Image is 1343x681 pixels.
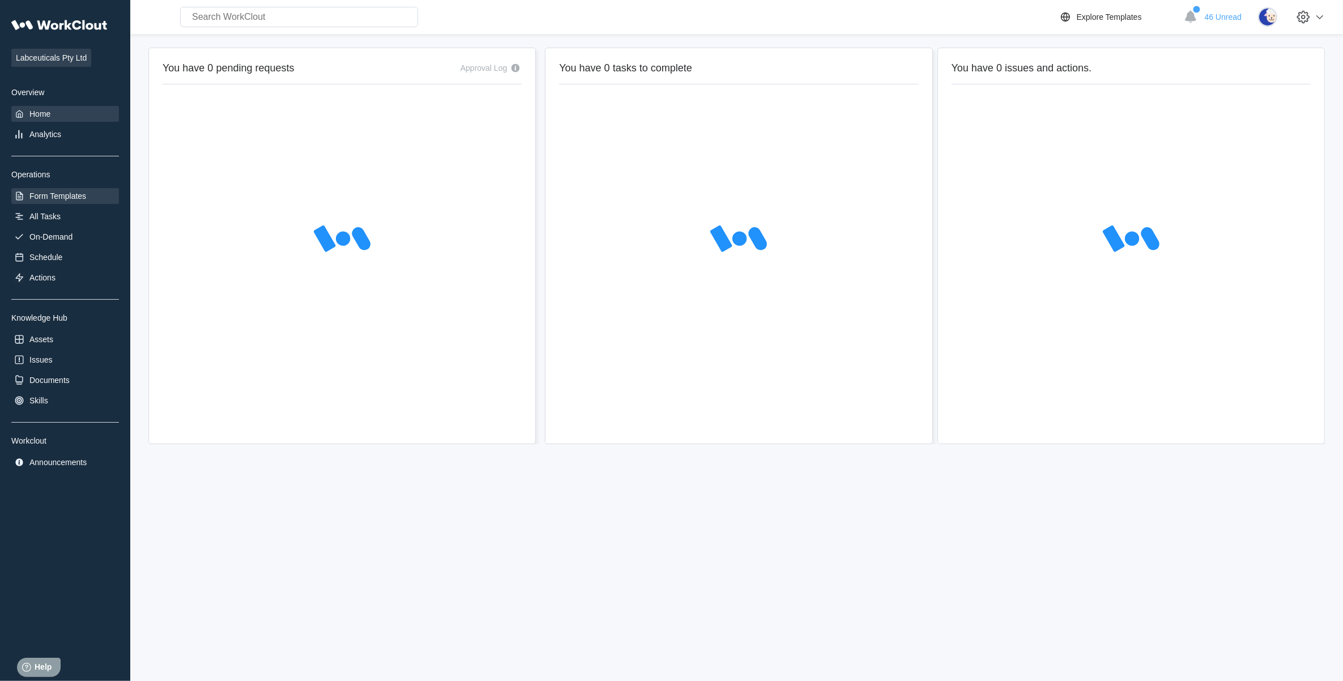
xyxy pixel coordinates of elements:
a: Announcements [11,454,119,470]
div: Approval Log [461,63,508,73]
a: Assets [11,331,119,347]
div: Skills [29,396,48,405]
div: Issues [29,355,52,364]
a: On-Demand [11,229,119,245]
a: Schedule [11,249,119,265]
div: Announcements [29,458,87,467]
h2: You have 0 pending requests [163,62,295,75]
h2: You have 0 issues and actions. [952,62,1311,75]
div: Explore Templates [1077,12,1142,22]
div: Documents [29,376,70,385]
a: Actions [11,270,119,286]
a: Explore Templates [1059,10,1178,24]
div: Analytics [29,130,61,139]
a: Documents [11,372,119,388]
h2: You have 0 tasks to complete [559,62,918,75]
div: All Tasks [29,212,61,221]
div: Schedule [29,253,62,262]
span: Labceuticals Pty Ltd [11,49,91,67]
a: Skills [11,393,119,408]
a: Home [11,106,119,122]
div: Assets [29,335,53,344]
div: Overview [11,88,119,97]
div: Operations [11,170,119,179]
span: 46 Unread [1205,12,1242,22]
a: Issues [11,352,119,368]
a: Form Templates [11,188,119,204]
div: Home [29,109,50,118]
div: On-Demand [29,232,73,241]
div: Workclout [11,436,119,445]
a: All Tasks [11,208,119,224]
img: sheep.png [1258,7,1277,27]
div: Form Templates [29,191,86,201]
input: Search WorkClout [180,7,418,27]
div: Actions [29,273,56,282]
div: Knowledge Hub [11,313,119,322]
a: Analytics [11,126,119,142]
